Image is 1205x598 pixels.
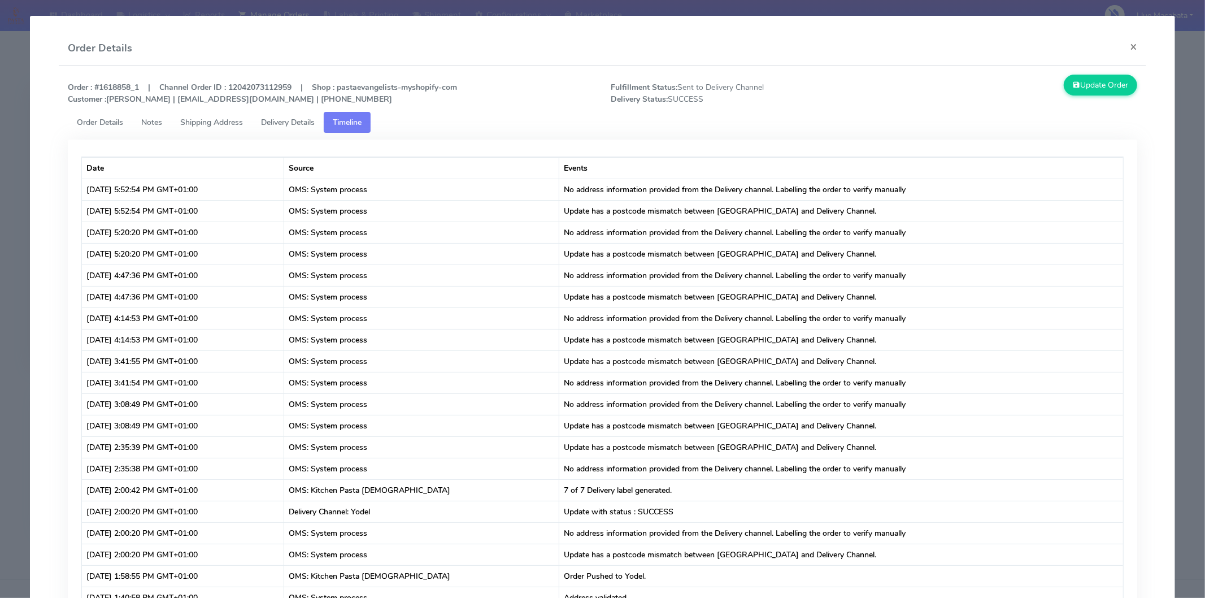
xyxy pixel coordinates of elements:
[68,112,1137,133] ul: Tabs
[559,286,1123,307] td: Update has a postcode mismatch between [GEOGRAPHIC_DATA] and Delivery Channel.
[333,117,362,128] span: Timeline
[559,479,1123,501] td: 7 of 7 Delivery label generated.
[559,393,1123,415] td: No address information provided from the Delivery channel. Labelling the order to verify manually
[559,458,1123,479] td: No address information provided from the Delivery channel. Labelling the order to verify manually
[82,222,284,243] td: [DATE] 5:20:20 PM GMT+01:00
[261,117,315,128] span: Delivery Details
[180,117,243,128] span: Shipping Address
[1121,32,1146,62] button: Close
[1064,75,1137,96] button: Update Order
[284,501,559,522] td: Delivery Channel: Yodel
[611,82,677,93] strong: Fulfillment Status:
[559,222,1123,243] td: No address information provided from the Delivery channel. Labelling the order to verify manually
[82,522,284,544] td: [DATE] 2:00:20 PM GMT+01:00
[284,458,559,479] td: OMS: System process
[82,415,284,436] td: [DATE] 3:08:49 PM GMT+01:00
[559,200,1123,222] td: Update has a postcode mismatch between [GEOGRAPHIC_DATA] and Delivery Channel.
[559,157,1123,179] th: Events
[82,393,284,415] td: [DATE] 3:08:49 PM GMT+01:00
[284,350,559,372] td: OMS: System process
[284,415,559,436] td: OMS: System process
[82,265,284,286] td: [DATE] 4:47:36 PM GMT+01:00
[82,286,284,307] td: [DATE] 4:47:36 PM GMT+01:00
[559,307,1123,329] td: No address information provided from the Delivery channel. Labelling the order to verify manually
[284,265,559,286] td: OMS: System process
[82,544,284,565] td: [DATE] 2:00:20 PM GMT+01:00
[141,117,162,128] span: Notes
[82,200,284,222] td: [DATE] 5:52:54 PM GMT+01:00
[284,544,559,565] td: OMS: System process
[559,329,1123,350] td: Update has a postcode mismatch between [GEOGRAPHIC_DATA] and Delivery Channel.
[559,350,1123,372] td: Update has a postcode mismatch between [GEOGRAPHIC_DATA] and Delivery Channel.
[559,544,1123,565] td: Update has a postcode mismatch between [GEOGRAPHIC_DATA] and Delivery Channel.
[82,501,284,522] td: [DATE] 2:00:20 PM GMT+01:00
[559,436,1123,458] td: Update has a postcode mismatch between [GEOGRAPHIC_DATA] and Delivery Channel.
[559,415,1123,436] td: Update has a postcode mismatch between [GEOGRAPHIC_DATA] and Delivery Channel.
[82,307,284,329] td: [DATE] 4:14:53 PM GMT+01:00
[82,179,284,200] td: [DATE] 5:52:54 PM GMT+01:00
[68,41,132,56] h4: Order Details
[284,286,559,307] td: OMS: System process
[82,350,284,372] td: [DATE] 3:41:55 PM GMT+01:00
[284,565,559,587] td: OMS: Kitchen Pasta [DEMOGRAPHIC_DATA]
[284,157,559,179] th: Source
[611,94,668,105] strong: Delivery Status:
[82,458,284,479] td: [DATE] 2:35:38 PM GMT+01:00
[559,372,1123,393] td: No address information provided from the Delivery channel. Labelling the order to verify manually
[284,179,559,200] td: OMS: System process
[284,393,559,415] td: OMS: System process
[82,436,284,458] td: [DATE] 2:35:39 PM GMT+01:00
[284,200,559,222] td: OMS: System process
[68,82,457,105] strong: Order : #1618858_1 | Channel Order ID : 12042073112959 | Shop : pastaevangelists-myshopify-com [P...
[559,179,1123,200] td: No address information provided from the Delivery channel. Labelling the order to verify manually
[559,243,1123,265] td: Update has a postcode mismatch between [GEOGRAPHIC_DATA] and Delivery Channel.
[559,522,1123,544] td: No address information provided from the Delivery channel. Labelling the order to verify manually
[284,372,559,393] td: OMS: System process
[602,81,874,105] span: Sent to Delivery Channel SUCCESS
[82,565,284,587] td: [DATE] 1:58:55 PM GMT+01:00
[284,479,559,501] td: OMS: Kitchen Pasta [DEMOGRAPHIC_DATA]
[559,501,1123,522] td: Update with status : SUCCESS
[284,307,559,329] td: OMS: System process
[82,479,284,501] td: [DATE] 2:00:42 PM GMT+01:00
[68,94,106,105] strong: Customer :
[284,222,559,243] td: OMS: System process
[559,565,1123,587] td: Order Pushed to Yodel.
[82,243,284,265] td: [DATE] 5:20:20 PM GMT+01:00
[77,117,123,128] span: Order Details
[284,243,559,265] td: OMS: System process
[82,157,284,179] th: Date
[82,329,284,350] td: [DATE] 4:14:53 PM GMT+01:00
[284,329,559,350] td: OMS: System process
[559,265,1123,286] td: No address information provided from the Delivery channel. Labelling the order to verify manually
[284,436,559,458] td: OMS: System process
[82,372,284,393] td: [DATE] 3:41:54 PM GMT+01:00
[284,522,559,544] td: OMS: System process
